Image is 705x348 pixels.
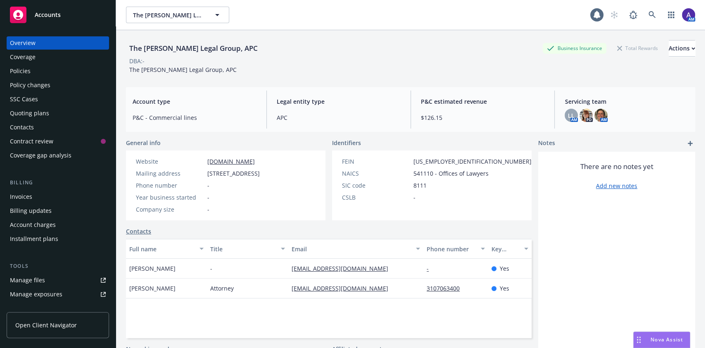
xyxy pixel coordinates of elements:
[423,239,488,259] button: Phone number
[10,149,71,162] div: Coverage gap analysis
[342,169,410,178] div: NAICS
[7,190,109,203] a: Invoices
[133,97,256,106] span: Account type
[342,181,410,190] div: SIC code
[7,50,109,64] a: Coverage
[288,239,423,259] button: Email
[7,204,109,217] a: Billing updates
[491,245,519,253] div: Key contact
[207,193,209,202] span: -
[606,7,622,23] a: Start snowing
[332,138,361,147] span: Identifiers
[126,7,229,23] button: The [PERSON_NAME] Legal Group, APC
[427,265,435,272] a: -
[126,239,207,259] button: Full name
[342,193,410,202] div: CSLB
[427,284,466,292] a: 3107063400
[207,157,255,165] a: [DOMAIN_NAME]
[594,109,608,122] img: photo
[579,109,593,122] img: photo
[7,107,109,120] a: Quoting plans
[136,193,204,202] div: Year business started
[10,135,53,148] div: Contract review
[538,138,555,148] span: Notes
[413,181,427,190] span: 8111
[129,245,195,253] div: Full name
[277,113,401,122] span: APC
[7,79,109,92] a: Policy changes
[10,232,58,246] div: Installment plans
[488,239,532,259] button: Key contact
[568,111,574,120] span: LL
[207,205,209,214] span: -
[7,135,109,148] a: Contract review
[7,302,109,315] a: Manage certificates
[210,284,234,293] span: Attorney
[129,66,237,74] span: The [PERSON_NAME] Legal Group, APC
[625,7,641,23] a: Report a Bug
[682,8,695,21] img: photo
[292,245,411,253] div: Email
[644,7,660,23] a: Search
[133,11,204,19] span: The [PERSON_NAME] Legal Group, APC
[10,121,34,134] div: Contacts
[650,336,683,343] span: Nova Assist
[292,284,395,292] a: [EMAIL_ADDRESS][DOMAIN_NAME]
[129,57,145,65] div: DBA: -
[10,288,62,301] div: Manage exposures
[633,331,690,348] button: Nova Assist
[210,264,212,273] span: -
[7,232,109,246] a: Installment plans
[413,157,532,166] span: [US_EMPLOYER_IDENTIFICATION_NUMBER]
[207,169,260,178] span: [STREET_ADDRESS]
[663,7,679,23] a: Switch app
[133,113,256,122] span: P&C - Commercial lines
[10,190,32,203] div: Invoices
[277,97,401,106] span: Legal entity type
[685,138,695,148] a: add
[413,193,415,202] span: -
[543,43,606,53] div: Business Insurance
[126,138,161,147] span: General info
[500,284,509,293] span: Yes
[613,43,662,53] div: Total Rewards
[500,264,509,273] span: Yes
[136,157,204,166] div: Website
[413,169,489,178] span: 541110 - Offices of Lawyers
[7,93,109,106] a: SSC Cases
[10,204,52,217] div: Billing updates
[7,179,109,187] div: Billing
[10,50,36,64] div: Coverage
[421,113,545,122] span: $126.15
[129,264,176,273] span: [PERSON_NAME]
[634,332,644,348] div: Drag to move
[15,321,77,329] span: Open Client Navigator
[10,79,50,92] div: Policy changes
[136,205,204,214] div: Company size
[207,239,288,259] button: Title
[7,288,109,301] a: Manage exposures
[669,41,695,56] div: Actions
[421,97,545,106] span: P&C estimated revenue
[565,97,688,106] span: Servicing team
[669,40,695,57] button: Actions
[292,265,395,272] a: [EMAIL_ADDRESS][DOMAIN_NAME]
[129,284,176,293] span: [PERSON_NAME]
[126,227,151,236] a: Contacts
[126,43,261,54] div: The [PERSON_NAME] Legal Group, APC
[10,93,38,106] div: SSC Cases
[7,3,109,26] a: Accounts
[580,162,653,172] span: There are no notes yet
[10,302,64,315] div: Manage certificates
[7,36,109,50] a: Overview
[427,245,476,253] div: Phone number
[10,64,31,78] div: Policies
[7,121,109,134] a: Contacts
[7,149,109,162] a: Coverage gap analysis
[10,36,36,50] div: Overview
[10,274,45,287] div: Manage files
[7,274,109,287] a: Manage files
[342,157,410,166] div: FEIN
[7,218,109,231] a: Account charges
